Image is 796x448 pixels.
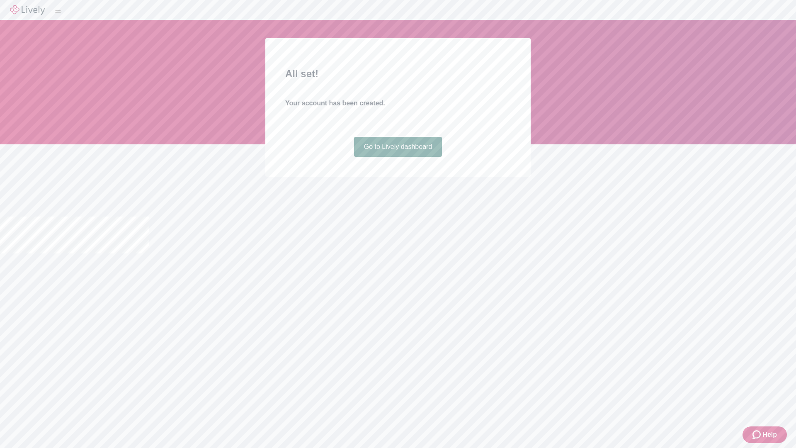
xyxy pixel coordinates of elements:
[354,137,442,157] a: Go to Lively dashboard
[55,10,61,13] button: Log out
[743,426,787,443] button: Zendesk support iconHelp
[285,66,511,81] h2: All set!
[762,430,777,440] span: Help
[10,5,45,15] img: Lively
[285,98,511,108] h4: Your account has been created.
[752,430,762,440] svg: Zendesk support icon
